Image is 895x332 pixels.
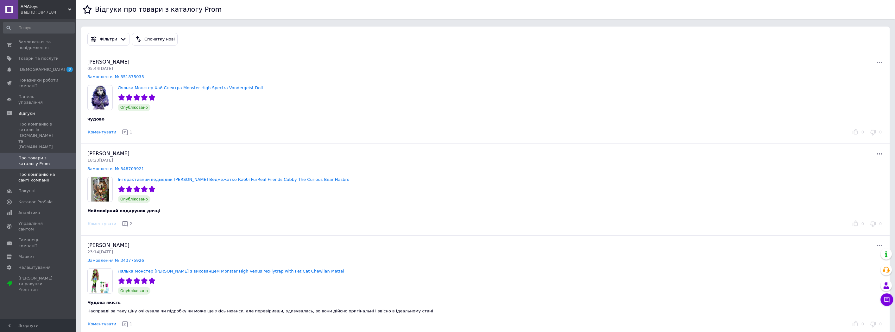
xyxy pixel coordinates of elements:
[118,85,263,90] a: Лялька Монстер Хай Спектра Monster High Spectra Vondergeist Doll
[87,208,161,213] span: Неймовірний подарунок дочці
[18,254,35,260] span: Маркет
[18,94,59,105] span: Панель управління
[87,66,113,71] span: 05:44[DATE]
[18,275,59,293] span: [PERSON_NAME] та рахунки
[18,39,59,51] span: Замовлення та повідомлення
[88,177,112,202] img: Інтерактивний ведмедик Куббі Фуріал Ведмежатко Каббі FurReal Friends Cubby The Curious Bear Hasbro
[18,237,59,249] span: Гаманець компанії
[87,33,129,46] button: Фільтри
[118,177,350,182] a: Інтерактивний ведмедик [PERSON_NAME] Ведмежатко Каббі FurReal Friends Cubby The Curious Bear Hasbro
[18,265,51,270] span: Налаштування
[18,67,65,72] span: [DEMOGRAPHIC_DATA]
[87,59,129,65] span: [PERSON_NAME]
[21,4,68,9] span: AMAtoys
[120,319,135,329] button: 1
[87,158,113,163] span: 18:23[DATE]
[881,293,893,306] button: Чат з покупцем
[18,188,35,194] span: Покупці
[118,195,150,203] span: Опубліковано
[87,151,129,157] span: [PERSON_NAME]
[21,9,76,15] div: Ваш ID: 3847184
[129,130,132,134] span: 1
[18,221,59,232] span: Управління сайтом
[129,322,132,326] span: 1
[118,287,150,295] span: Опубліковано
[18,56,59,61] span: Товари та послуги
[88,85,112,110] img: Лялька Монстер Хай Спектра Monster High Spectra Vondergeist Doll
[66,67,73,72] span: 8
[87,74,144,79] a: Замовлення № 351875035
[88,269,112,293] img: Лялька Монстер Хай Венера МакФлайтрап з вихованцем Monster High Venus McFlytrap with Pet Cat Chew...
[118,269,344,274] a: Лялька Монстер [PERSON_NAME] з вихованцем Monster High Venus McFlytrap with Pet Cat Chewlian Mattel
[18,155,59,167] span: Про товари з каталогу Prom
[18,121,59,150] span: Про компанію з каталогів [DOMAIN_NAME] та [DOMAIN_NAME]
[98,36,118,43] div: Фільтри
[87,166,144,171] a: Замовлення № 348709921
[87,249,113,254] span: 23:14[DATE]
[18,172,59,183] span: Про компанію на сайті компанії
[87,309,433,313] span: Насправді за таку ціну очікувала чи підробку чи може ще якісь нюанси, але перевіривши, здивувалас...
[95,6,222,13] h1: Відгуки про товари з каталогу Prom
[18,77,59,89] span: Показники роботи компанії
[3,22,75,34] input: Пошук
[87,242,129,248] span: [PERSON_NAME]
[87,321,117,328] button: Коментувати
[120,127,135,137] button: 1
[87,129,117,136] button: Коментувати
[87,300,121,305] span: Чудова якість
[18,210,40,216] span: Аналітика
[18,287,59,292] div: Prom топ
[118,104,150,111] span: Опубліковано
[120,219,135,229] button: 2
[143,36,176,43] div: Спочатку нові
[18,199,53,205] span: Каталог ProSale
[18,111,35,116] span: Відгуки
[129,221,132,226] span: 2
[87,258,144,263] a: Замовлення № 343775926
[132,33,178,46] button: Спочатку нові
[87,117,104,121] span: чудово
